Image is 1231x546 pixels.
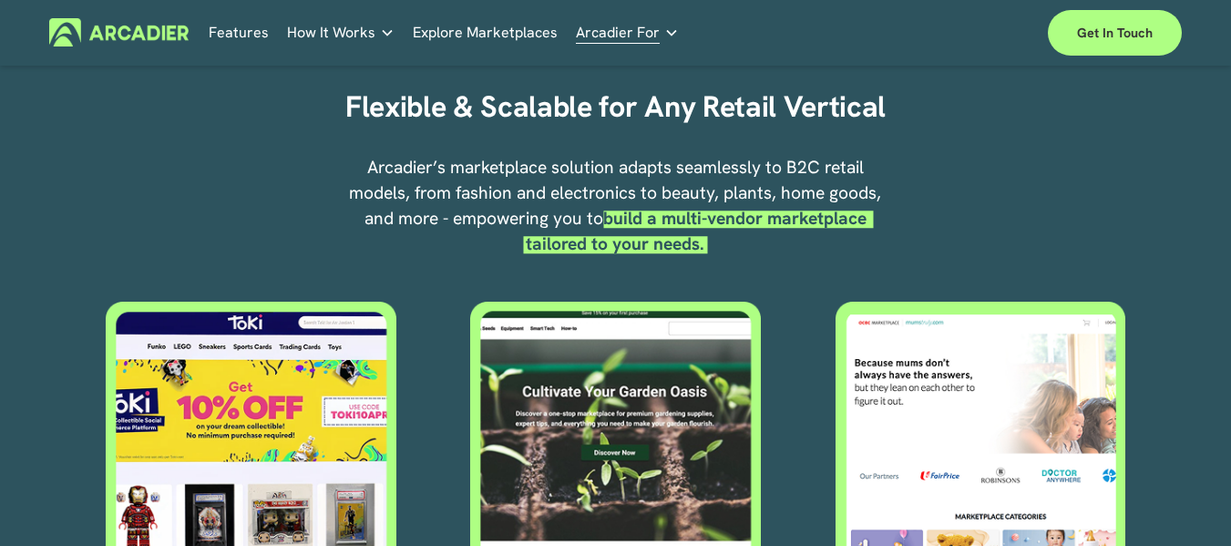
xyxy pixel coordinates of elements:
a: folder dropdown [576,18,679,46]
strong: build a multi-vendor marketplace tailored to your needs. [526,207,871,255]
p: Arcadier’s marketplace solution adapts seamlessly to B2C retail models, from fashion and electron... [342,155,890,257]
a: Features [209,18,269,46]
iframe: Chat Widget [1140,458,1231,546]
span: How It Works [287,20,375,46]
h2: Flexible & Scalable for Any Retail Vertical [342,88,890,125]
a: folder dropdown [287,18,395,46]
img: Arcadier [49,18,189,46]
div: Widget de chat [1140,458,1231,546]
a: Explore Marketplaces [413,18,558,46]
span: Arcadier For [576,20,660,46]
a: Get in touch [1048,10,1182,56]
